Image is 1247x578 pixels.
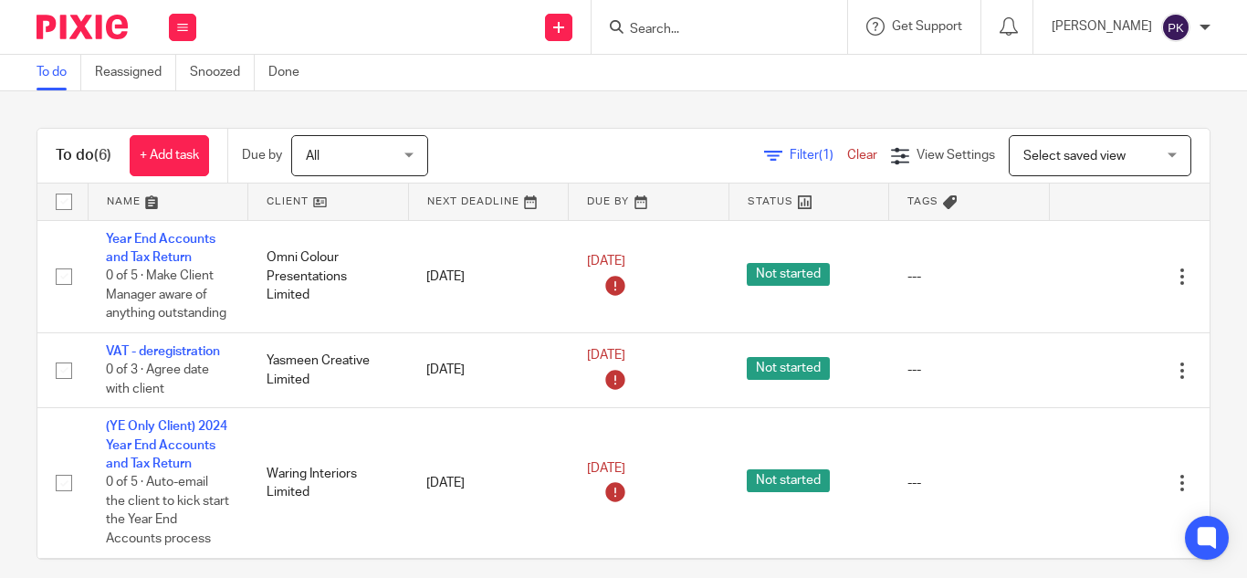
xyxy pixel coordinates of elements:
[106,477,229,546] span: 0 of 5 · Auto-email the client to kick start the Year End Accounts process
[106,233,215,264] a: Year End Accounts and Tax Return
[268,55,313,90] a: Done
[242,146,282,164] p: Due by
[106,269,226,320] span: 0 of 5 · Make Client Manager aware of anything outstanding
[747,469,830,492] span: Not started
[907,474,1032,492] div: ---
[907,268,1032,286] div: ---
[587,256,625,268] span: [DATE]
[37,15,128,39] img: Pixie
[94,148,111,163] span: (6)
[747,357,830,380] span: Not started
[1023,150,1126,163] span: Select saved view
[819,149,833,162] span: (1)
[587,462,625,475] span: [DATE]
[106,345,220,358] a: VAT - deregistration
[907,361,1032,379] div: ---
[306,150,320,163] span: All
[106,420,227,470] a: (YE Only Client) 2024 Year End Accounts and Tax Return
[248,408,409,558] td: Waring Interiors Limited
[587,350,625,363] span: [DATE]
[747,263,830,286] span: Not started
[408,332,569,407] td: [DATE]
[190,55,255,90] a: Snoozed
[1052,17,1152,36] p: [PERSON_NAME]
[95,55,176,90] a: Reassigned
[408,408,569,558] td: [DATE]
[106,363,209,395] span: 0 of 3 · Agree date with client
[248,332,409,407] td: Yasmeen Creative Limited
[628,22,792,38] input: Search
[56,146,111,165] h1: To do
[37,55,81,90] a: To do
[130,135,209,176] a: + Add task
[408,220,569,332] td: [DATE]
[790,149,847,162] span: Filter
[248,220,409,332] td: Omni Colour Presentations Limited
[907,196,938,206] span: Tags
[892,20,962,33] span: Get Support
[847,149,877,162] a: Clear
[917,149,995,162] span: View Settings
[1161,13,1190,42] img: svg%3E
